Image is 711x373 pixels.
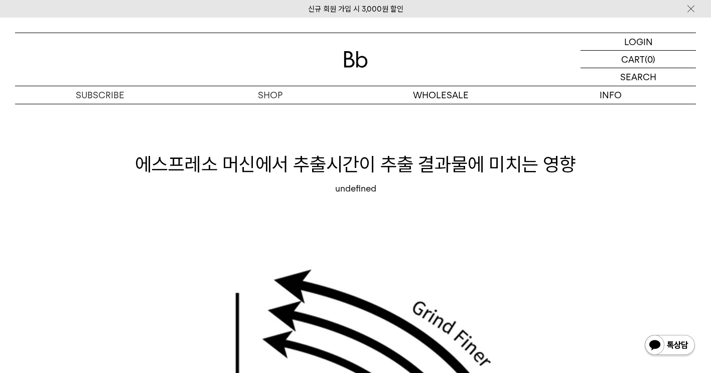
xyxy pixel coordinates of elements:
div: undefined [15,182,696,195]
p: INFO [526,86,696,104]
a: CART (0) [581,51,696,68]
p: LOGIN [624,33,653,50]
h1: 에스프레소 머신에서 추출시간이 추출 결과물에 미치는 영향 [15,151,696,177]
p: SEARCH [620,68,656,86]
a: SUBSCRIBE [15,86,185,104]
p: WHOLESALE [356,86,526,104]
p: (0) [645,51,655,68]
p: CART [621,51,645,68]
a: 신규 회원 가입 시 3,000원 할인 [308,5,403,14]
img: 로고 [344,51,368,68]
a: SHOP [185,86,355,104]
a: LOGIN [581,33,696,51]
img: 카카오톡 채널 1:1 채팅 버튼 [644,334,696,358]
